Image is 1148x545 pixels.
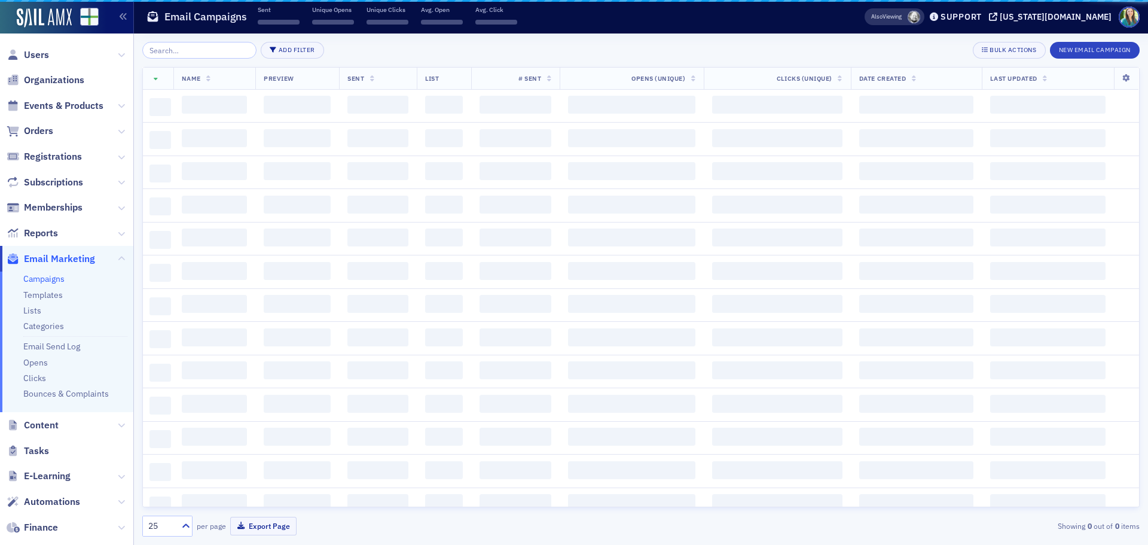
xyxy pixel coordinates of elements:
input: Search… [142,42,257,59]
span: ‌ [182,229,247,246]
span: Opens (Unique) [631,74,685,83]
span: ‌ [859,428,974,446]
span: ‌ [264,262,331,280]
span: ‌ [149,497,172,514]
span: Preview [264,74,294,83]
div: 25 [148,520,175,532]
a: Templates [23,290,63,300]
div: [US_STATE][DOMAIN_NAME] [1000,11,1112,22]
span: ‌ [712,494,842,512]
a: New Email Campaign [1050,44,1140,54]
strong: 0 [1085,520,1094,531]
span: ‌ [312,20,354,25]
a: Reports [7,227,58,240]
span: ‌ [264,196,331,214]
span: ‌ [480,461,551,479]
span: ‌ [264,328,331,346]
span: ‌ [859,96,974,114]
a: Email Send Log [23,341,80,352]
span: ‌ [568,196,695,214]
span: E-Learning [24,470,71,483]
span: ‌ [347,129,408,147]
span: ‌ [347,96,408,114]
span: ‌ [347,295,408,313]
span: ‌ [990,229,1106,246]
span: List [425,74,439,83]
span: ‌ [264,229,331,246]
span: ‌ [990,395,1106,413]
span: ‌ [480,229,551,246]
span: ‌ [712,428,842,446]
span: Users [24,48,49,62]
span: ‌ [149,165,172,182]
span: ‌ [258,20,300,25]
span: Subscriptions [24,176,83,189]
span: ‌ [347,229,408,246]
span: ‌ [568,494,695,512]
span: ‌ [480,162,551,180]
span: Email Marketing [24,252,95,266]
span: Date Created [859,74,906,83]
span: ‌ [712,262,842,280]
span: ‌ [712,229,842,246]
a: Finance [7,521,58,534]
span: ‌ [347,428,408,446]
span: ‌ [568,395,695,413]
span: ‌ [990,129,1106,147]
p: Avg. Click [475,5,517,14]
div: Bulk Actions [990,47,1036,53]
span: ‌ [182,129,247,147]
span: ‌ [480,361,551,379]
span: ‌ [568,461,695,479]
span: ‌ [347,262,408,280]
a: Automations [7,495,80,509]
span: ‌ [480,494,551,512]
span: ‌ [182,262,247,280]
a: Events & Products [7,99,103,112]
span: Last Updated [990,74,1037,83]
span: ‌ [712,395,842,413]
a: Bounces & Complaints [23,388,109,399]
span: ‌ [425,196,463,214]
span: ‌ [425,295,463,313]
span: ‌ [264,461,331,479]
span: Name [182,74,201,83]
p: Sent [258,5,300,14]
span: ‌ [347,461,408,479]
span: ‌ [990,96,1106,114]
span: ‌ [712,295,842,313]
a: Categories [23,321,64,331]
span: Content [24,419,59,432]
span: ‌ [347,395,408,413]
span: Memberships [24,201,83,214]
div: Showing out of items [816,520,1140,531]
span: ‌ [425,395,463,413]
span: # Sent [518,74,541,83]
span: ‌ [990,196,1106,214]
span: ‌ [367,20,408,25]
span: ‌ [480,295,551,313]
span: ‌ [859,295,974,313]
span: ‌ [425,262,463,280]
span: Tasks [24,444,49,458]
span: ‌ [149,397,172,415]
span: ‌ [859,461,974,479]
span: ‌ [149,463,172,481]
div: Also [871,13,883,20]
button: New Email Campaign [1050,42,1140,59]
span: ‌ [182,328,247,346]
span: ‌ [990,461,1106,479]
span: ‌ [859,262,974,280]
span: ‌ [480,129,551,147]
span: ‌ [264,494,331,512]
span: ‌ [182,361,247,379]
span: ‌ [264,361,331,379]
span: Viewing [871,13,902,21]
a: Opens [23,357,48,368]
span: ‌ [264,129,331,147]
span: ‌ [347,196,408,214]
div: Support [941,11,982,22]
span: ‌ [425,162,463,180]
span: ‌ [480,328,551,346]
span: ‌ [149,231,172,249]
